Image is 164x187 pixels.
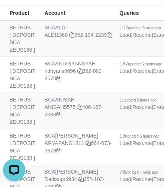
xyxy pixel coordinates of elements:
[69,32,74,38] a: Copy ALDI1368 to clipboard
[77,104,82,110] a: Copy ANISAH5575 to clipboard
[45,140,84,146] a: ARYAPANG1811
[78,176,84,182] a: Copy Dedisupr4934 to clipboard
[45,97,55,103] span: BCA
[119,104,131,110] a: Load
[7,6,42,20] th: Product
[132,104,152,110] a: Resume
[132,32,152,38] a: Resume
[125,170,158,174] span: updated 7 mins ago
[7,129,42,165] td: BETHUB [ DEPOSIT BCA ZEUS138 ]
[45,25,55,30] span: BCA
[45,104,75,110] a: ANISAH5575
[3,3,25,25] button: Open LiveChat chat widget
[45,32,68,38] a: ALDI1368
[45,176,77,182] a: Dedisupr4934
[119,176,131,182] a: Load
[42,20,116,57] td: ALDI 352-104-2239
[45,169,55,175] span: BCA
[7,57,42,93] td: BETHUB [ DEPOSIT BCA ZEUS138 ]
[119,32,131,38] a: Load
[56,112,61,117] a: Copy 4061672383 to clipboard
[77,68,83,74] a: Copy ndriyans9696 to clipboard
[42,57,116,93] td: ANDRIYANSYAH 352-089-8670
[45,133,55,139] span: BCA
[132,140,152,146] a: Resume
[132,176,152,182] a: Resume
[119,61,162,67] span: 187
[42,93,116,129] td: ANISAH 406-167-2383
[132,68,152,74] a: Resume
[45,61,55,67] span: BCA
[42,129,116,165] td: [PERSON_NAME] 664-073-3878
[128,26,161,30] span: updated 6 mins ago
[119,133,159,139] span: 19
[119,140,131,146] a: Load
[107,32,112,38] a: Copy 3521042239 to clipboard
[119,97,157,103] span: 1
[45,68,76,74] a: ndriyans9696
[42,6,116,20] th: Account
[56,75,61,81] a: Copy 3520898670 to clipboard
[128,62,163,66] span: updated 2 hours ago
[86,140,91,146] a: Copy ARYAPANG1811 to clipboard
[119,25,161,30] span: 107
[119,169,158,175] span: 73
[7,20,42,57] td: BETHUB [ DEPOSIT BCA ZEUS138 ]
[56,148,61,154] a: Copy 6640733878 to clipboard
[7,93,42,129] td: BETHUB [ DEPOSIT BCA ZEUS138 ]
[125,134,160,138] span: updated 5 hours ago
[119,68,131,74] a: Load
[122,98,157,102] span: updated 5 hours ago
